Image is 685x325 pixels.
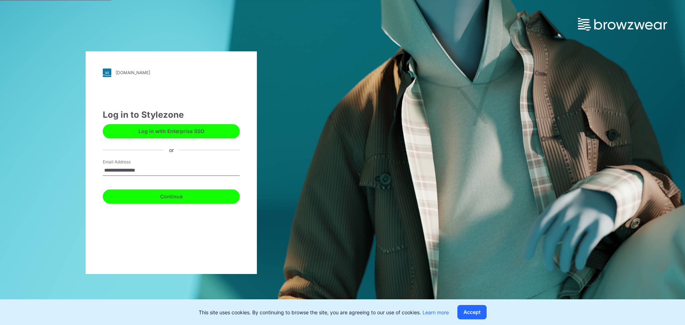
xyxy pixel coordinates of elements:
a: Learn more [422,309,449,315]
img: browzwear-logo.e42bd6dac1945053ebaf764b6aa21510.svg [578,18,667,31]
button: Log in with Enterprise SSO [103,124,240,138]
div: [DOMAIN_NAME] [116,70,150,75]
p: This site uses cookies. By continuing to browse the site, you are agreeing to our use of cookies. [199,309,449,316]
button: Accept [457,305,487,319]
button: Continue [103,189,240,204]
div: Log in to Stylezone [103,108,240,121]
a: [DOMAIN_NAME] [103,68,240,77]
label: Email Address [103,159,153,165]
img: stylezone-logo.562084cfcfab977791bfbf7441f1a819.svg [103,68,111,77]
div: or [163,146,179,154]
